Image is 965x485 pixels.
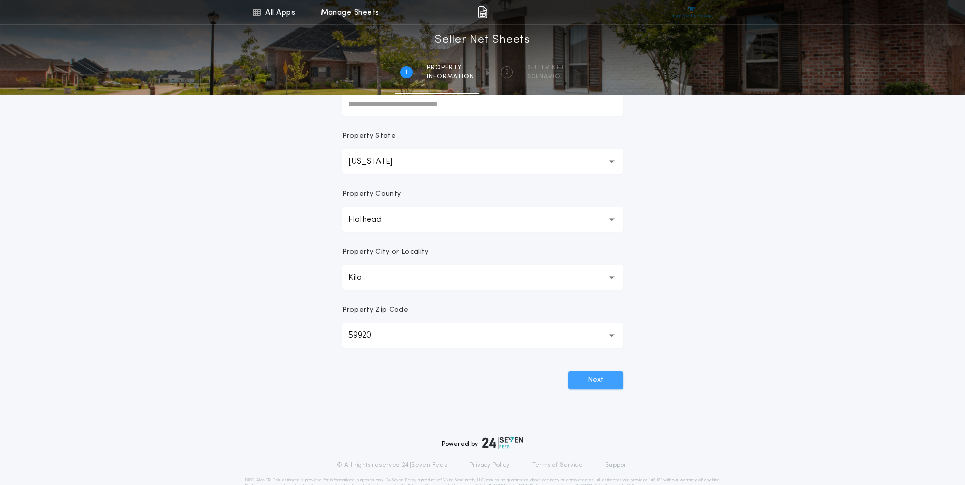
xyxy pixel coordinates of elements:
[342,247,429,257] p: Property City or Locality
[342,265,623,290] button: Kila
[568,371,623,389] button: Next
[482,437,524,449] img: logo
[478,6,487,18] img: img
[348,214,398,226] p: Flathead
[342,189,401,199] p: Property County
[532,461,583,469] a: Terms of Service
[427,64,474,72] span: Property
[342,207,623,232] button: Flathead
[342,131,396,141] p: Property State
[348,329,388,342] p: 59920
[342,323,623,348] button: 59920
[342,305,408,315] p: Property Zip Code
[672,7,711,17] img: vs-icon
[427,73,474,81] span: information
[469,461,510,469] a: Privacy Policy
[348,156,408,168] p: [US_STATE]
[442,437,524,449] div: Powered by
[348,271,378,284] p: Kila
[337,461,447,469] p: © All rights reserved. 24|Seven Fees
[527,64,565,72] span: SELLER NET
[505,68,509,76] h2: 2
[435,32,530,48] h1: Seller Net Sheets
[405,68,407,76] h2: 1
[527,73,565,81] span: SCENARIO
[605,461,628,469] a: Support
[342,149,623,174] button: [US_STATE]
